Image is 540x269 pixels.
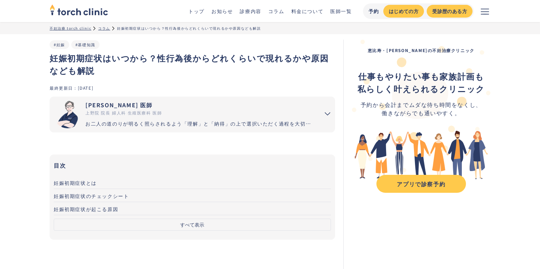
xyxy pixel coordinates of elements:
[54,192,129,199] span: 妊娠初期症状のチェックシート
[50,2,108,17] img: torch clinic
[50,26,490,31] ul: パンくずリスト
[357,70,485,95] div: ‍ ‍
[50,26,91,31] a: 不妊治療 torch clinic
[75,42,95,47] a: #基礎知識
[85,110,314,116] div: 上野院 院長 婦人科 生殖医療科 医師
[427,5,473,18] a: 受診歴のある方
[117,26,261,31] div: 妊娠初期症状はいつから？性行為後からどれくらいで現れるかや原因なども解説
[357,82,485,94] strong: 私らしく叶えられるクリニック
[50,97,314,132] a: [PERSON_NAME] 医師 上野院 院長 婦人科 生殖医療科 医師 お二人の道のりが明るく照らされるよう「理解」と「納得」の上で選択いただく過程を大切にしています。エビデンスに基づいた高水...
[98,26,110,31] a: コラム
[188,8,205,14] a: トップ
[54,189,331,202] a: 妊娠初期症状のチェックシート
[54,160,331,170] h3: 目次
[54,42,65,47] a: #妊娠
[85,120,314,127] div: お二人の道のりが明るく照らされるよう「理解」と「納得」の上で選択いただく過程を大切にしています。エビデンスに基づいた高水準の医療提供により「幸せな家族計画の実現」をお手伝いさせていただきます。
[50,5,108,17] a: home
[54,206,118,212] span: 妊娠初期症状が起こる原因
[85,101,314,109] div: [PERSON_NAME] 医師
[54,176,331,189] a: 妊娠初期症状とは
[330,8,352,14] a: 医師一覧
[383,5,424,18] a: はじめての方
[54,101,81,128] img: 市山 卓彦
[54,219,331,231] button: すべて表示
[368,47,475,53] strong: 恵比寿・[PERSON_NAME]の不妊治療クリニック
[368,8,379,15] div: 予約
[50,97,335,132] summary: 市山 卓彦 [PERSON_NAME] 医師 上野院 院長 婦人科 生殖医療科 医師 お二人の道のりが明るく照らされるよう「理解」と「納得」の上で選択いただく過程を大切にしています。エビデンスに...
[54,179,97,186] span: 妊娠初期症状とは
[389,8,418,15] div: はじめての方
[358,70,484,82] strong: 仕事もやりたい事も家族計画も
[50,85,78,91] div: 最終更新日：
[211,8,233,14] a: お知らせ
[432,8,467,15] div: 受診歴のある方
[291,8,324,14] a: 料金について
[268,8,284,14] a: コラム
[78,85,94,91] div: [DATE]
[376,175,466,193] a: アプリで診察予約
[240,8,261,14] a: 診療内容
[357,100,485,117] div: 予約から会計までムダな待ち時間をなくし、 働きながらでも通いやすく。
[54,202,331,215] a: 妊娠初期症状が起こる原因
[383,180,460,188] div: アプリで診察予約
[50,52,335,77] h1: 妊娠初期症状はいつから？性行為後からどれくらいで現れるかや原因なども解説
